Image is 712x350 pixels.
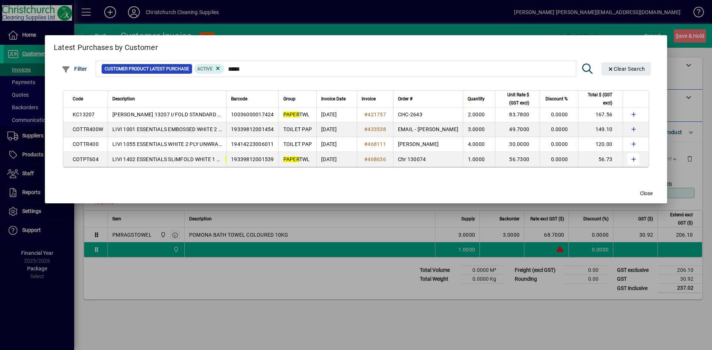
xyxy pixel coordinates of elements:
td: 30.0000 [495,137,540,152]
td: 120.00 [578,137,623,152]
span: Invoice Date [321,95,346,103]
span: Close [640,190,653,197]
span: Invoice [362,95,376,103]
em: PAPER [283,156,299,162]
span: Unit Rate $ (GST excl) [500,91,529,107]
span: # [364,156,367,162]
span: Barcode [231,95,247,103]
span: Filter [62,66,87,72]
span: Group [283,95,296,103]
span: Active [197,66,212,71]
button: Close [634,187,658,200]
span: LIVI 1055 ESSENTIALS WHITE 2 PLY UNWRAPPED TOILET ROLLS 400S X 36 (6X6PK) [112,141,315,147]
td: 83.7800 [495,107,540,122]
div: Description [112,95,222,103]
span: [PERSON_NAME] 13207 I/FOLD STANDARD WHITE 1 PLY TOWEL 250S X 16 [112,111,307,117]
span: # [364,126,367,132]
div: Order # [398,95,458,103]
span: KC13207 [73,111,95,117]
span: COTTR400 [73,141,99,147]
td: CHC-2643 [393,107,463,122]
span: TOILET PAP [283,126,312,132]
td: 149.10 [578,122,623,137]
td: 0.0000 [540,107,578,122]
span: COTTR400W [73,126,103,132]
div: Barcode [231,95,274,103]
span: Description [112,95,135,103]
td: [DATE] [316,152,357,167]
span: Quantity [468,95,485,103]
span: Discount % [545,95,568,103]
a: #468636 [362,155,389,163]
td: 56.7300 [495,152,540,167]
td: [DATE] [316,107,357,122]
td: 2.0000 [463,107,495,122]
span: COTPT604 [73,156,99,162]
div: Invoice Date [321,95,352,103]
button: Clear [601,62,651,76]
span: TWL [283,111,310,117]
span: # [364,111,367,117]
span: 468636 [367,156,386,162]
a: #468111 [362,140,389,148]
td: [PERSON_NAME] [393,137,463,152]
span: 468111 [367,141,386,147]
button: Filter [60,62,89,76]
td: [DATE] [316,122,357,137]
span: Code [73,95,83,103]
span: 10036000017424 [231,111,274,117]
span: LIVI 1001 ESSENTIALS EMBOSSED WHITE 2 PLY WRAPPED TOILET ROLLS 400S X 48 [112,126,315,132]
span: Order # [398,95,412,103]
td: EMAIL - [PERSON_NAME] [393,122,463,137]
em: PAPER [283,111,299,117]
span: LIVI 1402 ESSENTIALS SLIMFOLD WHITE 1 PLY TOWEL 200S X 20 [112,156,284,162]
td: 0.0000 [540,122,578,137]
em: PAPER [225,156,241,162]
td: 0.0000 [540,137,578,152]
td: 4.0000 [463,137,495,152]
span: TWL [283,156,310,162]
a: #433538 [362,125,389,133]
span: 19414223006011 [231,141,274,147]
span: 19339812001454 [231,126,274,132]
div: Unit Rate $ (GST excl) [500,91,536,107]
mat-chip: Product Activation Status: Active [194,64,224,74]
td: Chr 130074 [393,152,463,167]
td: 56.73 [578,152,623,167]
span: TOILET PAP [283,141,312,147]
td: 49.7000 [495,122,540,137]
span: 19339812001539 [231,156,274,162]
td: 1.0000 [463,152,495,167]
td: [DATE] [316,137,357,152]
div: Discount % [544,95,574,103]
a: #421757 [362,110,389,119]
div: Group [283,95,312,103]
span: # [364,141,367,147]
span: 433538 [367,126,386,132]
span: Total $ (GST excl) [583,91,612,107]
span: Customer Product Latest Purchase [105,65,189,73]
td: 167.56 [578,107,623,122]
div: Total $ (GST excl) [583,91,619,107]
td: 3.0000 [463,122,495,137]
td: 0.0000 [540,152,578,167]
div: Code [73,95,103,103]
span: Clear Search [607,66,645,72]
span: 421757 [367,111,386,117]
div: Invoice [362,95,389,103]
div: Quantity [468,95,491,103]
h2: Latest Purchases by Customer [45,35,667,57]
